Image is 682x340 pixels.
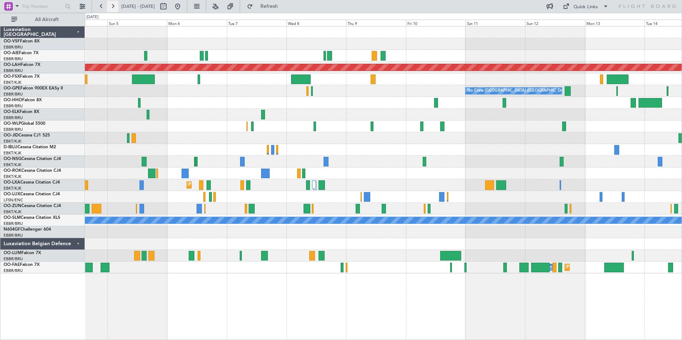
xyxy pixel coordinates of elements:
[4,174,21,179] a: EBKT/KJK
[4,115,23,120] a: EBBR/BRU
[4,197,23,203] a: LFSN/ENC
[19,17,75,22] span: All Aircraft
[227,20,286,26] div: Tue 7
[4,204,61,208] a: OO-ZUNCessna Citation CJ4
[4,227,20,232] span: N604GF
[22,1,63,12] input: Trip Number
[4,39,20,43] span: OO-VSF
[4,145,17,149] span: D-IBLU
[244,1,286,12] button: Refresh
[4,157,61,161] a: OO-NSGCessna Citation CJ4
[4,98,22,102] span: OO-HHO
[567,262,629,273] div: Planned Maint Melsbroek Air Base
[4,227,51,232] a: N604GFChallenger 604
[4,74,20,79] span: OO-FSX
[4,180,60,185] a: OO-LXACessna Citation CJ4
[4,209,21,215] a: EBKT/KJK
[4,256,23,262] a: EBBR/BRU
[4,63,40,67] a: OO-LAHFalcon 7X
[8,14,77,25] button: All Aircraft
[4,216,60,220] a: OO-SLMCessna Citation XLS
[4,263,20,267] span: OO-FAE
[4,268,23,273] a: EBBR/BRU
[4,56,23,62] a: EBBR/BRU
[4,51,19,55] span: OO-AIE
[525,20,585,26] div: Sun 12
[585,20,645,26] div: Mon 13
[86,14,98,20] div: [DATE]
[4,68,23,73] a: EBBR/BRU
[4,180,20,185] span: OO-LXA
[121,3,155,10] span: [DATE] - [DATE]
[4,150,21,156] a: EBKT/KJK
[4,221,23,226] a: EBBR/BRU
[4,86,63,91] a: OO-GPEFalcon 900EX EASy II
[4,251,41,255] a: OO-LUMFalcon 7X
[559,1,612,12] button: Quick Links
[4,162,21,168] a: EBKT/KJK
[4,74,40,79] a: OO-FSXFalcon 7X
[4,133,19,138] span: OO-JID
[4,63,21,67] span: OO-LAH
[4,51,39,55] a: OO-AIEFalcon 7X
[4,86,20,91] span: OO-GPE
[4,127,23,132] a: EBBR/BRU
[4,133,50,138] a: OO-JIDCessna CJ1 525
[465,20,525,26] div: Sat 11
[4,251,21,255] span: OO-LUM
[286,20,346,26] div: Wed 8
[4,98,42,102] a: OO-HHOFalcon 8X
[4,169,61,173] a: OO-ROKCessna Citation CJ4
[4,92,23,97] a: EBBR/BRU
[4,192,20,196] span: OO-LUX
[467,86,587,96] div: No Crew [GEOGRAPHIC_DATA] ([GEOGRAPHIC_DATA] National)
[254,4,284,9] span: Refresh
[189,180,272,190] div: Planned Maint Kortrijk-[GEOGRAPHIC_DATA]
[4,145,56,149] a: D-IBLUCessna Citation M2
[574,4,598,11] div: Quick Links
[107,20,167,26] div: Sun 5
[4,169,21,173] span: OO-ROK
[4,45,23,50] a: EBBR/BRU
[4,186,21,191] a: EBKT/KJK
[4,39,40,43] a: OO-VSFFalcon 8X
[4,110,39,114] a: OO-ELKFalcon 8X
[4,110,20,114] span: OO-ELK
[4,103,23,109] a: EBBR/BRU
[4,233,23,238] a: EBBR/BRU
[4,80,21,85] a: EBKT/KJK
[346,20,406,26] div: Thu 9
[4,204,21,208] span: OO-ZUN
[4,139,21,144] a: EBKT/KJK
[4,263,40,267] a: OO-FAEFalcon 7X
[406,20,465,26] div: Fri 10
[4,122,21,126] span: OO-WLP
[4,122,45,126] a: OO-WLPGlobal 5500
[4,157,21,161] span: OO-NSG
[167,20,227,26] div: Mon 6
[4,216,21,220] span: OO-SLM
[4,192,60,196] a: OO-LUXCessna Citation CJ4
